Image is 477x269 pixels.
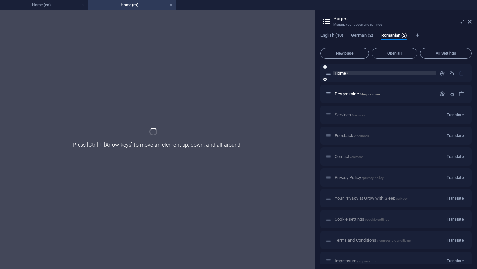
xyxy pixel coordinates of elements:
h2: Pages [333,16,472,22]
button: Translate [444,110,466,120]
div: Language Tabs [320,33,472,45]
span: Translate [447,196,464,201]
div: Home/ [333,71,436,75]
div: Settings [439,70,445,76]
span: Translate [447,258,464,264]
span: Open all [375,51,414,55]
div: Duplicate [449,91,454,97]
span: Translate [447,217,464,222]
span: Click to open page [335,71,348,76]
span: Translate [447,175,464,180]
button: Translate [444,256,466,266]
button: All Settings [420,48,472,59]
div: Remove [459,91,464,97]
button: Translate [444,131,466,141]
div: Duplicate [449,70,454,76]
div: The startpage cannot be deleted [459,70,464,76]
span: Romanian (2) [381,31,407,41]
span: English (10) [320,31,343,41]
span: Click to open page [335,91,380,96]
button: Translate [444,172,466,183]
span: Translate [447,133,464,138]
span: /despre-mine [360,92,380,96]
button: Translate [444,214,466,225]
h3: Manage your pages and settings [333,22,458,27]
button: Translate [444,235,466,245]
span: Translate [447,112,464,118]
button: Open all [372,48,417,59]
div: Settings [439,91,445,97]
span: All Settings [423,51,469,55]
div: Despre mine/despre-mine [333,92,436,96]
button: Translate [444,193,466,204]
button: Translate [444,151,466,162]
h4: Home (ro) [88,1,176,9]
button: New page [320,48,369,59]
span: Translate [447,154,464,159]
span: / [347,72,348,75]
span: Translate [447,238,464,243]
span: New page [323,51,366,55]
span: German (2) [351,31,373,41]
